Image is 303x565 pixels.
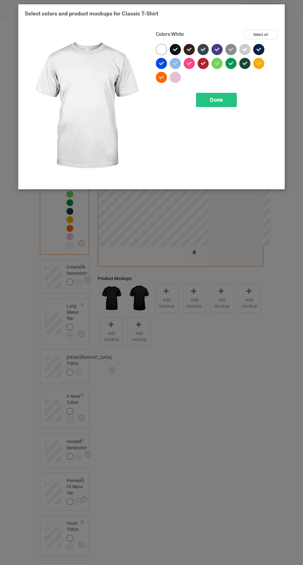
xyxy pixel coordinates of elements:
[210,97,223,103] span: Done
[156,31,170,37] span: Colors
[156,31,184,38] h4: :
[25,30,147,183] img: regular.jpg
[171,31,184,37] span: White
[25,10,158,17] span: Select colors and product mockups for Classic T-Shirt
[244,30,277,39] button: Select all
[225,44,237,55] img: heather_texture.png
